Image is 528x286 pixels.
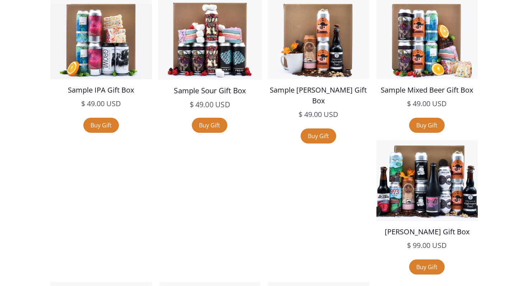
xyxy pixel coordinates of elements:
[158,99,261,110] h5: $ 49.00 USD
[376,85,478,95] h5: Sample Mixed Beer Gift Box
[268,85,369,106] h5: Sample [PERSON_NAME] Gift Box
[83,118,119,133] a: Buy Gift
[376,240,478,251] h5: $ 99.00 USD
[50,85,152,95] h5: Sample IPA Gift Box
[409,118,445,133] a: Buy Gift
[192,118,227,133] a: Buy Gift
[50,98,152,109] h5: $ 49.00 USD
[158,85,261,96] h5: Sample Sour Gift Box
[376,226,478,237] h5: [PERSON_NAME] Gift Box
[301,128,336,144] a: Buy Gift
[376,140,478,259] a: [PERSON_NAME] Gift Box$ 99.00 USD
[268,109,369,120] h5: $ 49.00 USD
[409,259,445,275] a: Buy Gift
[376,98,478,109] h5: $ 49.00 USD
